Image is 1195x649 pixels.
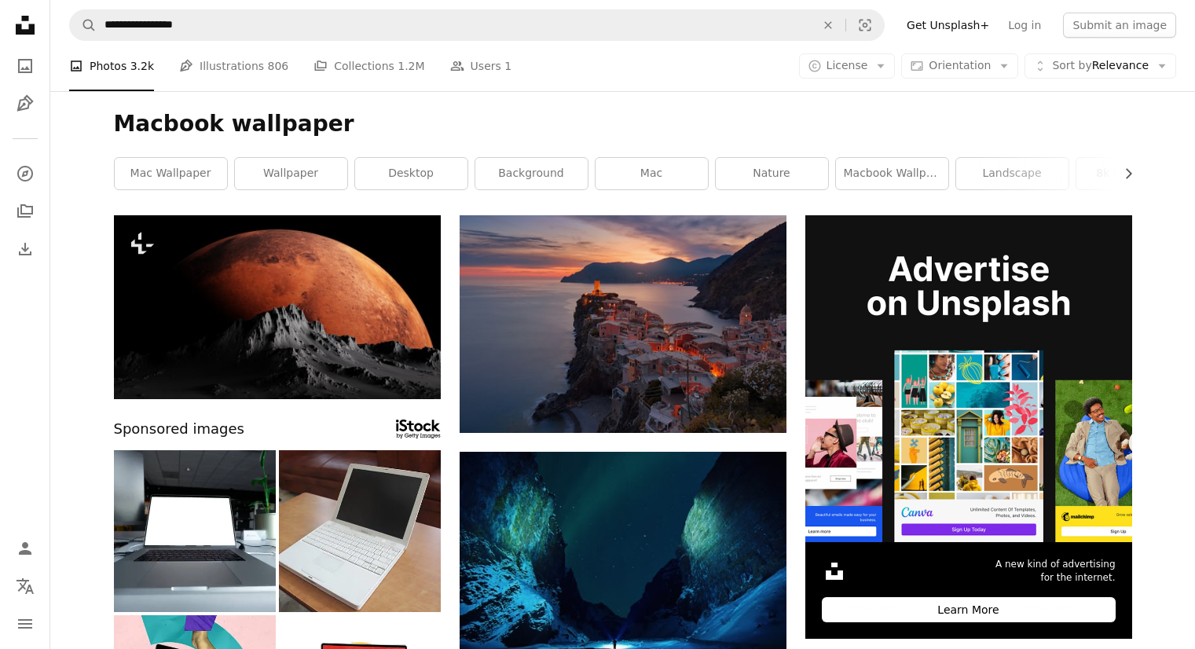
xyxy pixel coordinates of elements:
span: Relevance [1052,58,1149,74]
span: Orientation [929,59,991,71]
a: desktop [355,158,467,189]
a: mac [596,158,708,189]
a: 8k wallpaper [1076,158,1189,189]
button: Search Unsplash [70,10,97,40]
a: Users 1 [450,41,512,91]
a: mac wallpaper [115,158,227,189]
span: 1 [504,57,511,75]
span: Sponsored images [114,418,244,441]
a: northern lights [460,553,786,567]
a: Collections 1.2M [313,41,424,91]
img: MacBook Mockup in office [114,450,276,612]
a: A new kind of advertisingfor the internet.Learn More [805,215,1132,639]
form: Find visuals sitewide [69,9,885,41]
a: wallpaper [235,158,347,189]
a: Download History [9,233,41,265]
span: A new kind of advertising for the internet. [995,558,1116,585]
img: old white macbook with black screen isolated and blurred background [279,450,441,612]
span: 1.2M [398,57,424,75]
a: Collections [9,196,41,227]
button: Language [9,570,41,602]
a: a red moon rising over the top of a mountain [114,299,441,313]
h1: Macbook wallpaper [114,110,1132,138]
button: Sort byRelevance [1025,53,1176,79]
span: 806 [268,57,289,75]
span: License [827,59,868,71]
a: Illustrations 806 [179,41,288,91]
a: aerial view of village on mountain cliff during orange sunset [460,317,786,331]
img: aerial view of village on mountain cliff during orange sunset [460,215,786,433]
a: macbook wallpaper aesthetic [836,158,948,189]
button: Clear [811,10,845,40]
a: background [475,158,588,189]
button: Menu [9,608,41,640]
span: Sort by [1052,59,1091,71]
img: a red moon rising over the top of a mountain [114,215,441,399]
button: scroll list to the right [1114,158,1132,189]
a: Log in / Sign up [9,533,41,564]
img: file-1636576776643-80d394b7be57image [805,215,1132,542]
a: landscape [956,158,1069,189]
a: Explore [9,158,41,189]
a: Get Unsplash+ [897,13,999,38]
button: Visual search [846,10,884,40]
img: file-1631306537910-2580a29a3cfcimage [822,559,847,584]
a: Photos [9,50,41,82]
button: License [799,53,896,79]
a: Log in [999,13,1050,38]
button: Orientation [901,53,1018,79]
a: Illustrations [9,88,41,119]
a: nature [716,158,828,189]
button: Submit an image [1063,13,1176,38]
div: Learn More [822,597,1116,622]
